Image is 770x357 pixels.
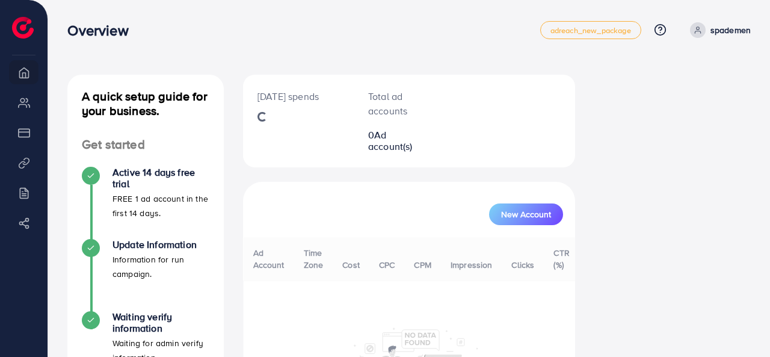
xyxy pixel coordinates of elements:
p: Total ad accounts [368,89,422,118]
span: New Account [501,210,551,219]
h4: A quick setup guide for your business. [67,89,224,118]
h2: 0 [368,129,422,152]
h3: Overview [67,22,138,39]
a: adreach_new_package [540,21,641,39]
span: Ad account(s) [368,128,413,153]
h4: Active 14 days free trial [112,167,209,190]
p: [DATE] spends [257,89,339,104]
h4: Waiting verify information [112,311,209,334]
img: logo [12,17,34,39]
span: adreach_new_package [550,26,631,34]
button: New Account [489,203,563,225]
h4: Get started [67,137,224,152]
a: spademen [685,22,751,38]
li: Update Information [67,239,224,311]
p: Information for run campaign. [112,252,209,281]
li: Active 14 days free trial [67,167,224,239]
p: FREE 1 ad account in the first 14 days. [112,191,209,220]
p: spademen [710,23,751,37]
h4: Update Information [112,239,209,250]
